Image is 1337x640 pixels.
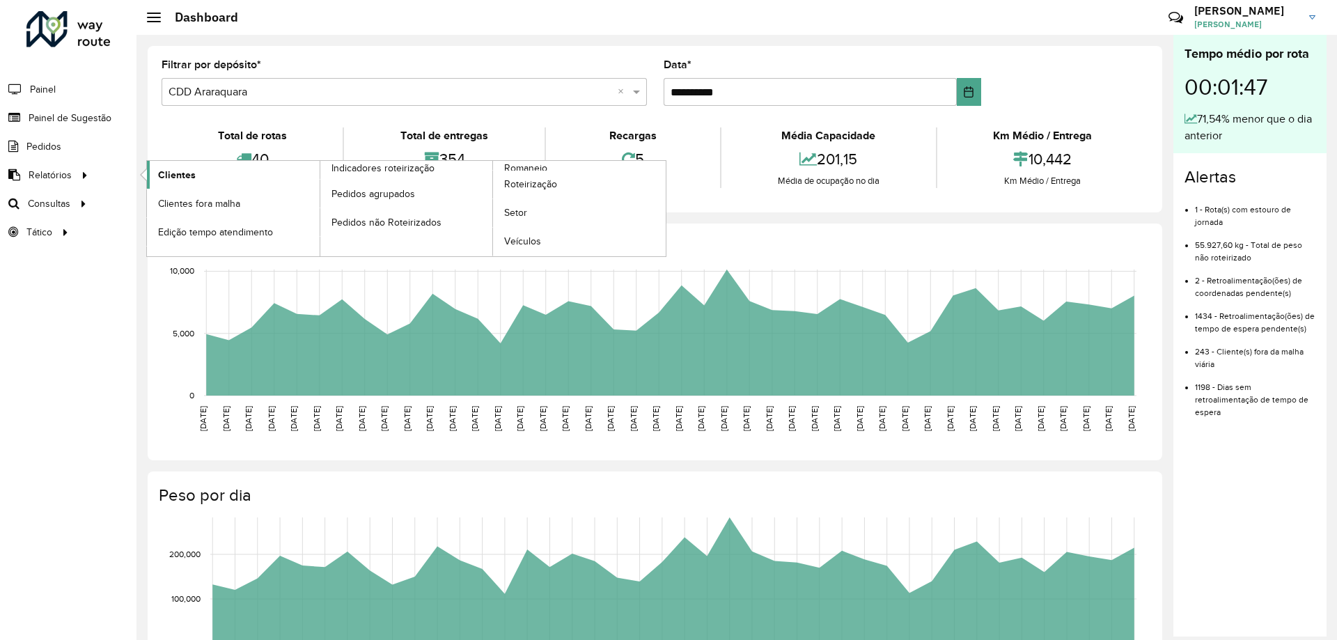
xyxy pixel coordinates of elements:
[606,406,615,431] text: [DATE]
[289,406,298,431] text: [DATE]
[30,82,56,97] span: Painel
[957,78,981,106] button: Choose Date
[147,189,320,217] a: Clientes fora malha
[1194,4,1299,17] h3: [PERSON_NAME]
[1127,406,1136,431] text: [DATE]
[1184,63,1315,111] div: 00:01:47
[221,406,230,431] text: [DATE]
[549,144,717,174] div: 5
[470,406,479,431] text: [DATE]
[357,406,366,431] text: [DATE]
[29,168,72,182] span: Relatórios
[334,406,343,431] text: [DATE]
[493,406,502,431] text: [DATE]
[320,180,493,208] a: Pedidos agrupados
[493,199,666,227] a: Setor
[1184,167,1315,187] h4: Alertas
[267,406,276,431] text: [DATE]
[504,234,541,249] span: Veículos
[561,406,570,431] text: [DATE]
[787,406,796,431] text: [DATE]
[618,84,630,100] span: Clear all
[169,549,201,559] text: 200,000
[1104,406,1113,431] text: [DATE]
[742,406,751,431] text: [DATE]
[448,406,457,431] text: [DATE]
[900,406,909,431] text: [DATE]
[170,267,194,276] text: 10,000
[719,406,728,431] text: [DATE]
[312,406,321,431] text: [DATE]
[1195,299,1315,335] li: 1434 - Retroalimentação(ões) de tempo de espera pendente(s)
[584,406,593,431] text: [DATE]
[832,406,841,431] text: [DATE]
[1081,406,1090,431] text: [DATE]
[629,406,638,431] text: [DATE]
[725,144,932,174] div: 201,15
[165,144,339,174] div: 40
[331,187,415,201] span: Pedidos agrupados
[425,406,434,431] text: [DATE]
[941,127,1145,144] div: Km Médio / Entrega
[26,139,61,154] span: Pedidos
[504,161,547,175] span: Romaneio
[380,406,389,431] text: [DATE]
[504,177,557,192] span: Roteirização
[162,56,261,73] label: Filtrar por depósito
[147,218,320,246] a: Edição tempo atendimento
[504,205,527,220] span: Setor
[1036,406,1045,431] text: [DATE]
[1195,370,1315,419] li: 1198 - Dias sem retroalimentação de tempo de espera
[159,485,1148,506] h4: Peso por dia
[515,406,524,431] text: [DATE]
[1161,3,1191,33] a: Contato Rápido
[664,56,691,73] label: Data
[189,391,194,400] text: 0
[198,406,208,431] text: [DATE]
[1184,111,1315,144] div: 71,54% menor que o dia anterior
[161,10,238,25] h2: Dashboard
[331,215,441,230] span: Pedidos não Roteirizados
[946,406,955,431] text: [DATE]
[1195,335,1315,370] li: 243 - Cliente(s) fora da malha viária
[765,406,774,431] text: [DATE]
[696,406,705,431] text: [DATE]
[538,406,547,431] text: [DATE]
[147,161,493,256] a: Indicadores roteirização
[402,406,412,431] text: [DATE]
[923,406,932,431] text: [DATE]
[173,329,194,338] text: 5,000
[651,406,660,431] text: [DATE]
[1195,193,1315,228] li: 1 - Rota(s) com estouro de jornada
[968,406,977,431] text: [DATE]
[1195,228,1315,264] li: 55.927,60 kg - Total de peso não roteirizado
[1058,406,1068,431] text: [DATE]
[158,196,240,211] span: Clientes fora malha
[1184,45,1315,63] div: Tempo médio por rota
[877,406,886,431] text: [DATE]
[320,208,493,236] a: Pedidos não Roteirizados
[549,127,717,144] div: Recargas
[991,406,1000,431] text: [DATE]
[855,406,864,431] text: [DATE]
[331,161,435,175] span: Indicadores roteirização
[941,144,1145,174] div: 10,442
[147,161,320,189] a: Clientes
[347,144,540,174] div: 354
[725,174,932,188] div: Média de ocupação no dia
[810,406,819,431] text: [DATE]
[320,161,666,256] a: Romaneio
[493,171,666,198] a: Roteirização
[165,127,339,144] div: Total de rotas
[1195,264,1315,299] li: 2 - Retroalimentação(ões) de coordenadas pendente(s)
[29,111,111,125] span: Painel de Sugestão
[1013,406,1022,431] text: [DATE]
[244,406,253,431] text: [DATE]
[725,127,932,144] div: Média Capacidade
[941,174,1145,188] div: Km Médio / Entrega
[347,127,540,144] div: Total de entregas
[1194,18,1299,31] span: [PERSON_NAME]
[158,168,196,182] span: Clientes
[171,594,201,603] text: 100,000
[674,406,683,431] text: [DATE]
